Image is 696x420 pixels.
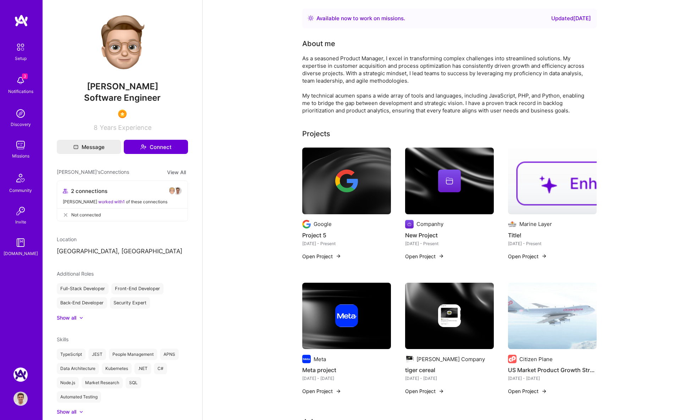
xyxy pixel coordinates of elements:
button: Open Project [508,253,547,260]
div: Notifications [8,88,33,95]
a: A.Team: Google Calendar Integration Testing [12,367,29,382]
img: Availability [308,15,314,21]
div: [PERSON_NAME] of these connections [63,198,182,205]
img: avatar [168,187,176,195]
img: guide book [13,236,28,250]
img: arrow-right [541,253,547,259]
i: icon Collaborator [63,188,68,194]
div: Back-End Developer [57,297,107,309]
div: APNS [160,349,179,360]
h4: Meta project [302,365,391,375]
i: icon CloseGray [63,212,68,218]
h4: Title! [508,231,597,240]
button: View All [165,168,188,176]
span: Not connected [71,211,101,219]
div: Marine Layer [519,220,552,228]
img: Company logo [405,355,414,363]
div: Setup [15,55,27,62]
div: Automated Testing [57,391,101,403]
div: People Management [109,349,157,360]
div: SQL [126,377,141,388]
i: icon Mail [73,144,78,149]
img: Company logo [508,220,517,228]
span: 3 [22,73,28,79]
div: Full-Stack Developer [57,283,109,294]
img: User Avatar [13,392,28,406]
span: Software Engineer [84,93,161,103]
img: arrow-right [336,253,341,259]
img: cover [302,148,391,214]
img: arrow-right [438,388,444,394]
i: icon Connect [140,144,147,150]
div: Front-End Developer [111,283,164,294]
div: [DOMAIN_NAME] [4,250,38,257]
div: Kubernetes [102,363,132,374]
button: Open Project [405,253,444,260]
h4: New Project [405,231,494,240]
img: Company logo [405,220,414,228]
img: logo [14,14,28,27]
img: Company logo [335,304,358,327]
button: Message [57,140,121,154]
span: worked with 1 [98,199,125,204]
img: Title! [508,148,597,214]
button: Open Project [508,387,547,395]
p: [GEOGRAPHIC_DATA], [GEOGRAPHIC_DATA] [57,247,188,256]
h4: US Market Product Growth Strategy [508,365,597,375]
div: [DATE] - Present [508,240,597,247]
img: Community [12,170,29,187]
img: arrow-right [438,253,444,259]
button: 2 connectionsavataravatar[PERSON_NAME] worked with1 of these connectionsNot connected [57,181,188,221]
div: Invite [15,218,26,226]
div: [DATE] - [DATE] [508,375,597,382]
div: Location [57,236,188,243]
div: [PERSON_NAME] Company [416,355,485,363]
img: Company logo [508,355,517,363]
img: Company logo [438,304,461,327]
div: Google [314,220,332,228]
div: Companhy [416,220,443,228]
button: Open Project [302,253,341,260]
img: avatar [173,187,182,195]
div: Missions [12,152,29,160]
span: Additional Roles [57,271,94,277]
img: A.Team: Google Calendar Integration Testing [13,367,28,382]
img: bell [13,73,28,88]
img: Company logo [335,170,358,192]
div: Market Research [82,377,123,388]
span: 8 [94,124,98,131]
div: Node.js [57,377,79,388]
div: .NET [134,363,151,374]
img: cover [302,283,391,349]
button: Open Project [405,387,444,395]
div: [DATE] - [DATE] [405,375,494,382]
img: Company logo [302,355,311,363]
h4: tiger cereal [405,365,494,375]
img: SelectionTeam [118,110,127,118]
div: JEST [88,349,106,360]
div: Show all [57,314,76,321]
img: US Market Product Growth Strategy [508,283,597,349]
div: TypeScript [57,349,85,360]
div: Citizen Plane [519,355,553,363]
div: C# [154,363,167,374]
span: [PERSON_NAME] [57,81,188,92]
img: discovery [13,106,28,121]
div: As a seasoned Product Manager, I excel in transforming complex challenges into streamlined soluti... [302,55,586,114]
img: cover [405,283,494,349]
span: Years Experience [100,124,151,131]
div: [DATE] - Present [302,240,391,247]
div: [DATE] - Present [405,240,494,247]
img: cover [405,148,494,214]
button: Connect [124,140,188,154]
img: arrow-right [541,388,547,394]
img: Invite [13,204,28,218]
div: Available now to work on missions . [316,14,405,23]
a: User Avatar [12,392,29,406]
span: Skills [57,336,68,342]
div: Community [9,187,32,194]
img: arrow-right [336,388,341,394]
div: Show all [57,408,76,415]
div: Discovery [11,121,31,128]
span: 2 connections [71,187,107,195]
